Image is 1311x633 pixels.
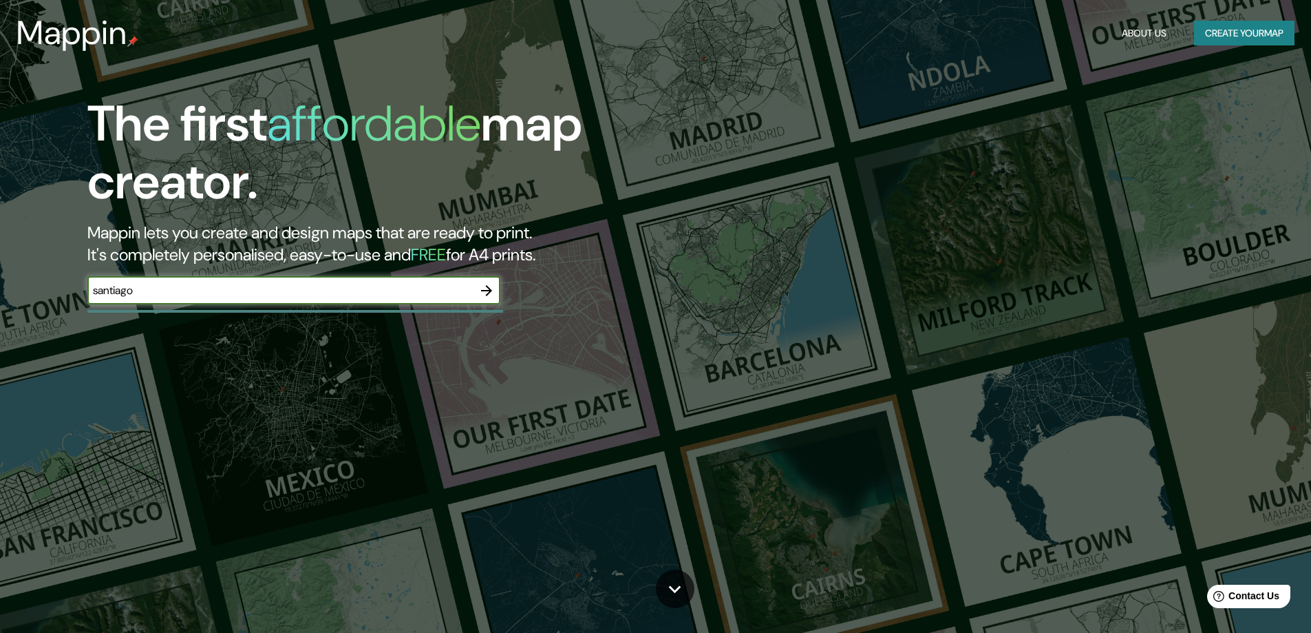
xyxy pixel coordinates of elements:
button: Create yourmap [1194,21,1294,46]
input: Choose your favourite place [87,282,473,298]
button: About Us [1116,21,1172,46]
h2: Mappin lets you create and design maps that are ready to print. It's completely personalised, eas... [87,222,743,266]
img: mappin-pin [127,36,138,47]
h1: The first map creator. [87,95,743,222]
h5: FREE [411,244,446,265]
h3: Mappin [17,14,127,52]
h1: affordable [267,92,481,156]
iframe: Help widget launcher [1189,579,1296,618]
